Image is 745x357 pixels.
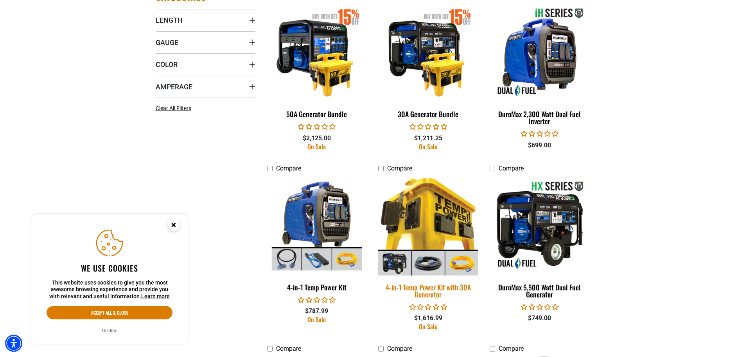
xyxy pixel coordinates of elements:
[47,263,172,273] h2: We use cookies
[156,53,255,75] summary: Color
[156,38,178,47] span: Gauge
[490,7,589,97] img: DuroMax 2,300 Watt Dual Fuel Inverter
[100,327,120,335] button: Decline
[298,296,336,304] span: 0.00 stars
[409,123,447,130] span: 0.00 stars
[490,180,589,270] img: DuroMax 5,500 Watt Dual Fuel Generator
[276,345,301,352] span: Compare
[490,3,589,129] a: DuroMax 2,300 Watt Dual Fuel Inverter DuroMax 2,300 Watt Dual Fuel Inverter
[156,9,255,31] summary: Length
[378,134,478,143] div: $1,211.25
[490,284,589,298] div: DuroMax 5,500 Watt Dual Fuel Generator
[267,3,367,122] a: 50A Generator Bundle 50A Generator Bundle
[298,123,336,130] span: 0.00 stars
[5,335,22,352] div: Accessibility Menu
[267,306,367,316] div: $787.99
[378,111,478,118] div: 30A Generator Bundle
[31,214,188,345] aside: Cookie Consent
[156,31,255,53] summary: Gauge
[499,165,524,172] span: Compare
[156,16,183,25] span: Length
[373,175,483,275] img: 4-in-1 Temp Power Kit with 30A Generator
[156,76,255,98] summary: Amperage
[156,82,192,91] span: Amperage
[267,284,367,291] div: 4-in-1 Temp Power Kit
[267,143,367,150] div: On Sale
[387,165,412,172] span: Compare
[141,293,170,299] a: This website uses cookies to give you the most awesome browsing experience and provide you with r...
[276,165,301,172] span: Compare
[490,111,589,125] div: DuroMax 2,300 Watt Dual Fuel Inverter
[267,316,367,323] div: On Sale
[378,284,478,298] div: 4-in-1 Temp Power Kit with 30A Generator
[156,104,194,112] a: Clear All Filters
[378,314,478,323] div: $1,616.99
[521,303,558,311] span: 0.00 stars
[378,323,478,330] div: On Sale
[267,111,367,118] div: 50A Generator Bundle
[521,130,558,138] span: 0.00 stars
[387,345,412,352] span: Compare
[499,345,524,352] span: Compare
[267,134,367,143] div: $2,125.00
[378,3,478,122] a: 30A Generator Bundle 30A Generator Bundle
[409,303,447,311] span: 0.00 stars
[267,176,367,295] a: 4-in-1 Temp Power Kit 4-in-1 Temp Power Kit
[490,141,589,150] div: $699.00
[156,60,178,69] span: Color
[490,314,589,323] div: $749.00
[160,214,188,238] button: Close this option
[267,180,366,270] img: 4-in-1 Temp Power Kit
[47,306,172,319] button: Accept all & close
[156,105,191,111] span: Clear All Filters
[379,7,478,97] img: 30A Generator Bundle
[378,176,478,303] a: 4-in-1 Temp Power Kit with 30A Generator 4-in-1 Temp Power Kit with 30A Generator
[267,7,366,97] img: 50A Generator Bundle
[490,176,589,303] a: DuroMax 5,500 Watt Dual Fuel Generator DuroMax 5,500 Watt Dual Fuel Generator
[378,143,478,150] div: On Sale
[47,279,172,300] p: This website uses cookies to give you the most awesome browsing experience and provide you with r...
